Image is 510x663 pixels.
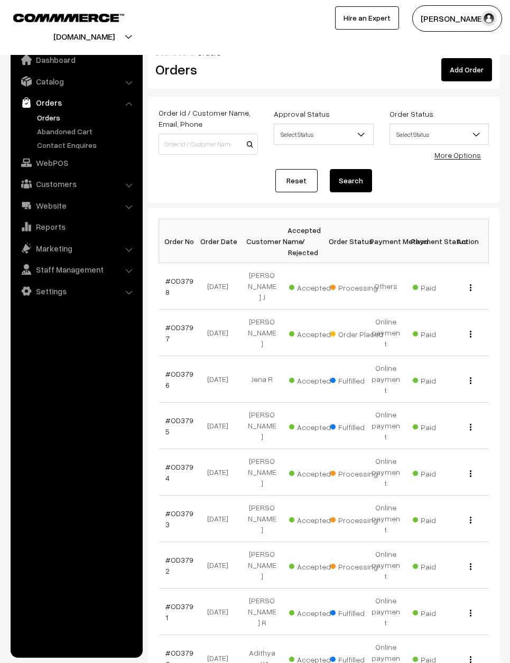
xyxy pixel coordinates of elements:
img: Menu [470,656,471,663]
th: Payment Status [406,219,448,263]
td: [DATE] [200,310,242,356]
span: Accepted [289,512,342,526]
td: Online payment [365,496,406,542]
td: [PERSON_NAME] R [242,589,283,635]
td: [PERSON_NAME] [242,310,283,356]
a: Hire an Expert [335,6,399,30]
td: [DATE] [200,589,242,635]
label: Order Id / Customer Name, Email, Phone [159,107,258,129]
td: [PERSON_NAME] [242,449,283,496]
img: Menu [470,424,471,431]
a: #OD3794 [165,462,193,482]
span: Paid [413,279,466,293]
td: [DATE] [200,403,242,449]
button: [PERSON_NAME] [412,5,502,32]
a: Reports [13,217,139,236]
th: Order Status [324,219,365,263]
label: Order Status [390,108,433,119]
span: Paid [413,465,466,479]
a: Abandoned Cart [34,126,139,137]
span: Fulfilled [330,605,383,619]
td: [DATE] [200,449,242,496]
td: [DATE] [200,542,242,589]
td: [DATE] [200,356,242,403]
span: Select Status [390,124,489,145]
td: [PERSON_NAME] J [242,263,283,310]
img: Menu [470,377,471,384]
a: #OD3798 [165,276,193,296]
span: Paid [413,558,466,572]
img: Menu [470,517,471,524]
span: Accepted [289,605,342,619]
span: Order Placed [330,326,383,340]
span: Accepted [289,419,342,433]
span: Processing [330,465,383,479]
span: Paid [413,419,466,433]
span: Processing [330,558,383,572]
span: Processing [330,279,383,293]
th: Action [448,219,489,263]
h2: Orders [155,61,257,78]
a: #OD3795 [165,416,193,436]
button: Search [330,169,372,192]
a: Settings [13,282,139,301]
img: user [481,11,497,26]
th: Order Date [200,219,242,263]
a: Dashboard [13,50,139,69]
td: Online payment [365,449,406,496]
td: [DATE] [200,263,242,310]
td: Online payment [365,589,406,635]
a: Staff Management [13,260,139,279]
a: Website [13,196,139,215]
img: COMMMERCE [13,14,124,22]
label: Approval Status [274,108,330,119]
td: Online payment [365,310,406,356]
a: #OD3796 [165,369,193,389]
span: Processing [330,512,383,526]
a: #OD3797 [165,323,193,343]
td: Others [365,263,406,310]
a: #OD3791 [165,602,193,622]
a: Orders [13,93,139,112]
span: Fulfilled [330,419,383,433]
a: Marketing [13,239,139,258]
img: Menu [470,331,471,338]
span: Accepted [289,279,342,293]
th: Order No [159,219,200,263]
td: [DATE] [200,496,242,542]
img: Menu [470,470,471,477]
td: Online payment [365,356,406,403]
a: Orders [34,112,139,123]
span: Select Status [390,125,488,144]
span: Accepted [289,326,342,340]
td: Online payment [365,542,406,589]
img: Menu [470,610,471,617]
img: Menu [470,563,471,570]
a: WebPOS [13,153,139,172]
a: #OD3793 [165,509,193,529]
span: Paid [413,326,466,340]
td: [PERSON_NAME] [242,496,283,542]
span: Accepted [289,372,342,386]
span: Select Status [274,125,373,144]
td: Jena R [242,356,283,403]
a: Add Order [441,58,492,81]
a: COMMMERCE [13,11,106,23]
th: Accepted / Rejected [283,219,324,263]
th: Customer Name [242,219,283,263]
span: Paid [413,512,466,526]
button: [DOMAIN_NAME] [16,23,152,50]
a: Reset [275,169,318,192]
input: Order Id / Customer Name / Customer Email / Customer Phone [159,134,258,155]
span: Paid [413,605,466,619]
a: Catalog [13,72,139,91]
td: [PERSON_NAME] [242,542,283,589]
a: #OD3792 [165,555,193,575]
td: Online payment [365,403,406,449]
span: Fulfilled [330,372,383,386]
img: Menu [470,284,471,291]
span: Accepted [289,465,342,479]
span: Accepted [289,558,342,572]
td: [PERSON_NAME] [242,403,283,449]
a: Contact Enquires [34,139,139,151]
